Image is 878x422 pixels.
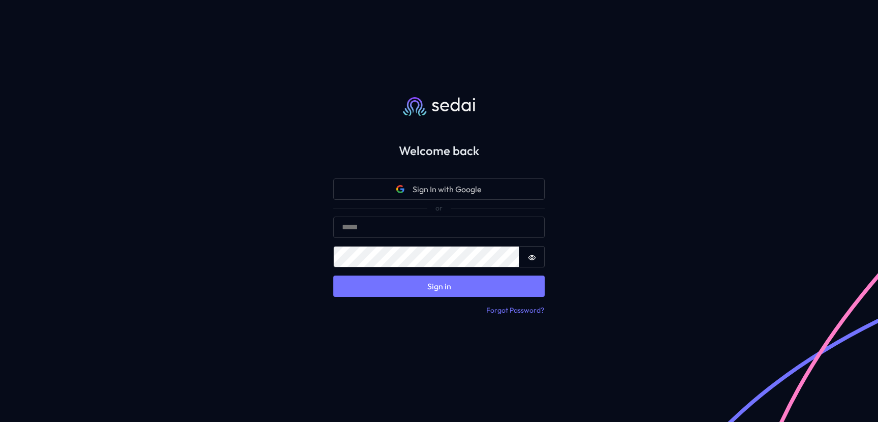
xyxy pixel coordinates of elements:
[486,305,545,316] button: Forgot Password?
[396,185,404,193] svg: Google icon
[519,246,545,267] button: Show password
[333,276,545,297] button: Sign in
[413,183,482,195] span: Sign In with Google
[317,143,561,158] h2: Welcome back
[333,178,545,200] button: Google iconSign In with Google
